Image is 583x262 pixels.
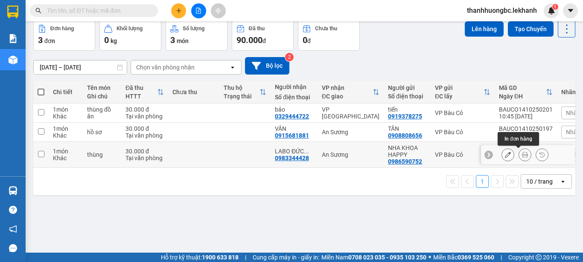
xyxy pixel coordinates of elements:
sup: 2 [285,53,294,61]
span: Miền Bắc [433,253,494,262]
span: đ [262,37,266,44]
div: Đã thu [249,26,265,32]
div: 0986590752 [388,158,422,165]
div: Người gửi [388,84,426,91]
div: Tại văn phòng [125,113,164,120]
span: question-circle [9,206,17,214]
div: Tại văn phòng [125,155,164,161]
button: aim [211,3,226,18]
div: Chọn văn phòng nhận [136,63,195,72]
div: 0915681881 [275,132,309,139]
div: VP Bàu Cỏ [435,151,490,158]
div: Đơn hàng [50,26,74,32]
div: Số lượng [183,26,204,32]
span: kg [111,37,117,44]
div: 0919378275 [388,113,422,120]
span: | [245,253,246,262]
div: 10:45 [DATE] [499,113,553,120]
div: 0908808656 [388,132,422,139]
div: 1 món [53,106,79,113]
span: Miền Nam [321,253,426,262]
span: ... [304,148,309,155]
button: Đơn hàng3đơn [33,20,95,51]
div: hồ sơ [87,129,117,135]
button: plus [171,3,186,18]
button: Chưa thu0đ [298,20,360,51]
div: ĐC lấy [435,93,484,100]
span: Nhận: [82,8,102,17]
svg: open [229,64,236,71]
div: Thu hộ [224,84,259,91]
div: 30.000 đ [125,125,164,132]
span: Nhãn [566,129,580,135]
img: solution-icon [9,34,17,43]
div: thùng [87,151,117,158]
div: 30.000 đ [125,106,164,113]
button: Lên hàng [465,21,504,37]
span: 90.000 [236,35,262,45]
div: An Sương [322,151,379,158]
span: CR : [6,56,20,65]
div: LABO ĐỨC PHÁT [275,148,313,155]
div: 30.000 đ [125,148,164,155]
div: bảo [275,106,313,113]
th: Toggle SortBy [495,81,557,104]
span: notification [9,225,17,233]
div: TÂN [388,125,426,132]
th: Toggle SortBy [318,81,384,104]
div: bảo [82,28,170,38]
div: NHA KHOA HAPPY [388,144,426,158]
div: 1 món [53,125,79,132]
span: aim [215,8,221,14]
div: Mã GD [499,84,546,91]
div: VP Bàu Cỏ [7,7,76,17]
span: 3 [38,35,43,45]
button: Tạo Chuyến [508,21,554,37]
div: VÂN [275,125,313,132]
div: Khối lượng [117,26,143,32]
div: VP [GEOGRAPHIC_DATA] [82,7,170,28]
span: 0 [303,35,307,45]
span: 3 [170,35,175,45]
span: Gửi: [7,8,20,17]
div: VP Bàu Cỏ [435,129,490,135]
div: 1 món [53,148,79,155]
strong: 0708 023 035 - 0935 103 250 [348,254,426,261]
div: Người nhận [275,83,313,90]
button: Đã thu90.000đ [232,20,294,51]
strong: 0369 525 060 [458,254,494,261]
div: Chi tiết [53,89,79,95]
div: 0983344428 [275,155,309,161]
div: HTTT [125,93,157,100]
span: caret-down [567,7,574,14]
div: Tên món [87,84,117,91]
span: 1 [554,4,557,10]
button: Số lượng3món [166,20,227,51]
button: Khối lượng0kg [99,20,161,51]
div: Sửa đơn hàng [501,148,514,161]
div: Số điện thoại [275,94,313,101]
div: BAUCO1410250201 [499,106,553,113]
div: Đã thu [125,84,157,91]
img: icon-new-feature [548,7,555,14]
div: tiến [388,106,426,113]
span: đơn [44,37,55,44]
span: copyright [536,254,542,260]
button: file-add [191,3,206,18]
th: Toggle SortBy [219,81,271,104]
div: Tại văn phòng [125,132,164,139]
div: 0919378275 [7,28,76,40]
span: file-add [195,8,201,14]
div: VP Bàu Cỏ [435,109,490,116]
span: plus [176,8,182,14]
span: món [177,37,189,44]
div: 0329444722 [275,113,309,120]
button: caret-down [563,3,578,18]
span: Hỗ trợ kỹ thuật: [161,253,239,262]
div: VP gửi [435,84,484,91]
div: Chưa thu [315,26,337,32]
div: Ngày ĐH [499,93,546,100]
span: Nhãn [566,109,580,116]
th: Toggle SortBy [121,81,168,104]
span: | [501,253,502,262]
